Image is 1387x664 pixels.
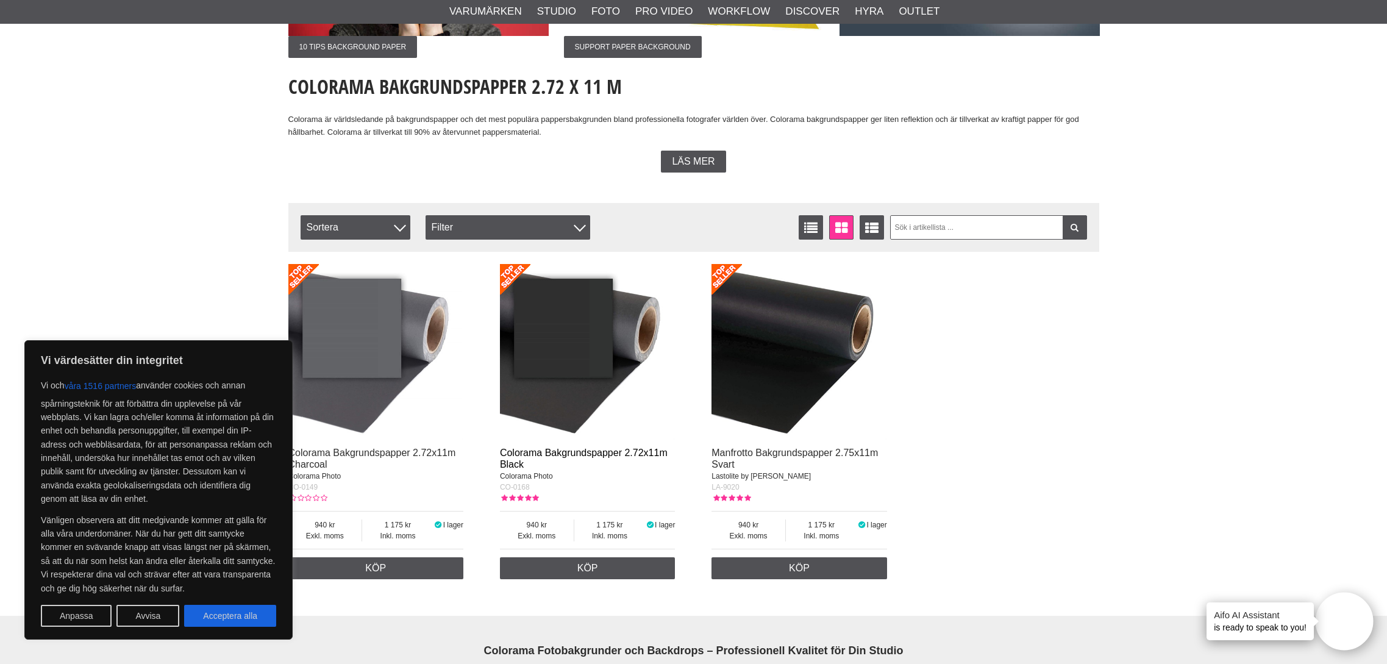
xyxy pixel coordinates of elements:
button: våra 1516 partners [65,375,137,397]
span: Läs mer [672,156,715,167]
i: I lager [645,521,655,529]
span: Inkl. moms [574,530,646,541]
span: Colorama Photo [288,472,341,480]
span: 940 [711,519,785,530]
a: Hyra [855,4,883,20]
a: Studio [537,4,576,20]
div: Filter [426,215,590,240]
div: Kundbetyg: 5.00 [500,493,539,504]
span: I lager [866,521,886,529]
span: CO-0168 [500,483,530,491]
div: is ready to speak to you! [1207,602,1314,640]
span: Sortera [301,215,410,240]
p: Vi och använder cookies och annan spårningsteknik för att förbättra din upplevelse på vår webbpla... [41,375,276,506]
a: Discover [785,4,840,20]
span: Inkl. moms [786,530,857,541]
span: 1 175 [574,519,646,530]
div: Kundbetyg: 5.00 [711,493,751,504]
img: Colorama Bakgrundspapper 2.72x11m Charcoal [288,264,464,440]
span: 940 [288,519,362,530]
span: CO-0149 [288,483,318,491]
a: Utökad listvisning [860,215,884,240]
p: Vänligen observera att ditt medgivande kommer att gälla för alla våra underdomäner. När du har ge... [41,513,276,595]
i: I lager [433,521,443,529]
span: Inkl. moms [362,530,433,541]
a: Colorama Bakgrundspapper 2.72x11m Black [500,448,668,469]
input: Sök i artikellista ... [890,215,1087,240]
img: Manfrotto Bakgrundspapper 2.75x11m Svart [711,264,887,440]
a: Fönstervisning [829,215,854,240]
a: Outlet [899,4,940,20]
p: Colorama är världsledande på bakgrundspapper och det mest populära pappersbakgrunden bland profes... [288,113,1099,139]
i: I lager [857,521,867,529]
span: 940 [500,519,574,530]
span: Exkl. moms [288,530,362,541]
a: Köp [500,557,676,579]
span: I lager [443,521,463,529]
span: LA-9020 [711,483,739,491]
span: I lager [655,521,675,529]
a: Filtrera [1063,215,1087,240]
span: 10 Tips Background Paper [288,36,418,58]
button: Acceptera alla [184,605,276,627]
div: Vi värdesätter din integritet [24,340,293,640]
strong: Colorama Fotobakgrunder och Backdrops – Professionell Kvalitet för Din Studio [483,644,903,657]
span: Lastolite by [PERSON_NAME] [711,472,811,480]
a: Manfrotto Bakgrundspapper 2.75x11m Svart [711,448,878,469]
a: Köp [288,557,464,579]
h4: Aifo AI Assistant [1214,609,1307,621]
span: 1 175 [786,519,857,530]
p: Vi värdesätter din integritet [41,353,276,368]
a: Köp [711,557,887,579]
h1: Colorama Bakgrundspapper 2.72 x 11 m [288,73,1099,100]
span: Exkl. moms [711,530,785,541]
span: 1 175 [362,519,433,530]
a: Workflow [708,4,770,20]
button: Avvisa [116,605,179,627]
img: Colorama Bakgrundspapper 2.72x11m Black [500,264,676,440]
a: Foto [591,4,620,20]
button: Anpassa [41,605,112,627]
a: Varumärken [449,4,522,20]
a: Pro Video [635,4,693,20]
div: Kundbetyg: 0 [288,493,327,504]
a: Listvisning [799,215,823,240]
a: Colorama Bakgrundspapper 2.72x11m Charcoal [288,448,456,469]
span: Colorama Photo [500,472,553,480]
span: Support Paper Background [564,36,702,58]
span: Exkl. moms [500,530,574,541]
